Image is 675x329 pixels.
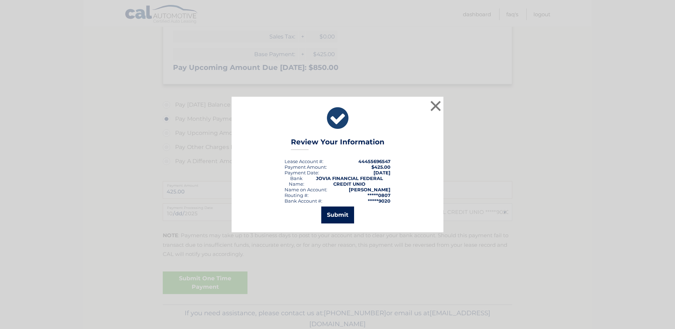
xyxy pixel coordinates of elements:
[285,175,308,187] div: Bank Name:
[291,138,384,150] h3: Review Your Information
[285,198,322,204] div: Bank Account #:
[358,158,390,164] strong: 44455696547
[285,187,327,192] div: Name on Account:
[321,207,354,223] button: Submit
[285,192,309,198] div: Routing #:
[349,187,390,192] strong: [PERSON_NAME]
[374,170,390,175] span: [DATE]
[285,170,319,175] div: :
[371,164,390,170] span: $425.00
[285,164,327,170] div: Payment Amount:
[429,99,443,113] button: ×
[285,158,323,164] div: Lease Account #:
[285,170,318,175] span: Payment Date
[316,175,383,187] strong: JOVIA FINANCIAL FEDERAL CREDIT UNIO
